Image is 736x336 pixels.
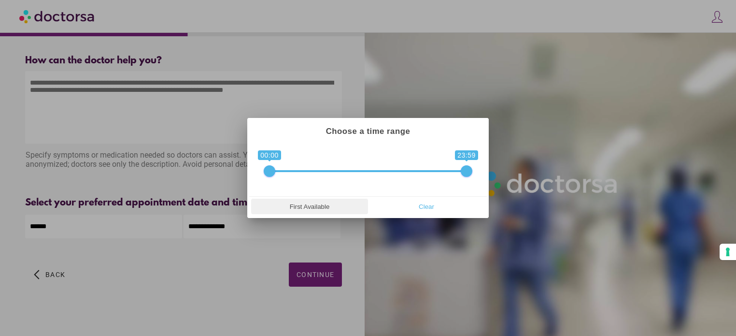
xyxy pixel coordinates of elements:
button: Clear [368,199,485,214]
span: 23:59 [455,150,478,160]
strong: Choose a time range [326,127,410,136]
button: Your consent preferences for tracking technologies [720,244,736,260]
span: First Available [254,199,365,214]
span: 00:00 [258,150,281,160]
span: Clear [371,199,482,214]
button: First Available [251,199,368,214]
